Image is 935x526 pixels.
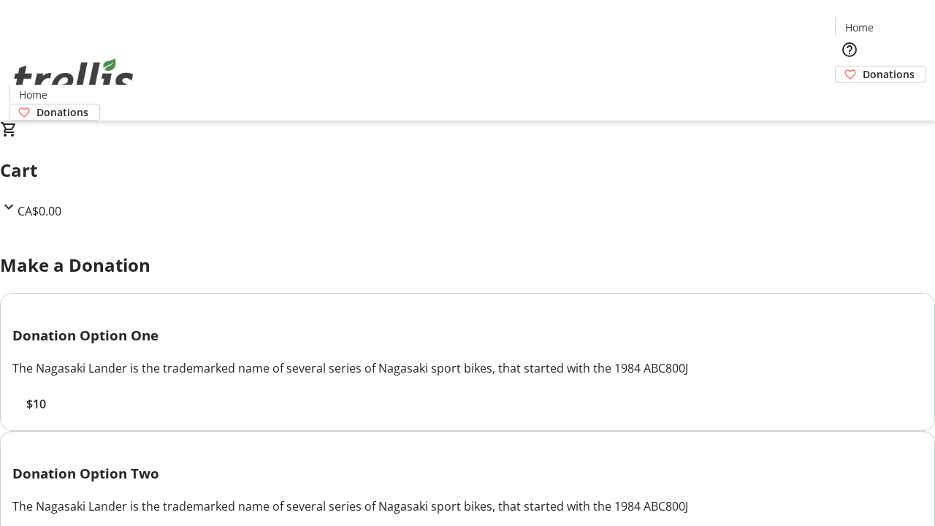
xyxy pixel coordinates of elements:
span: Home [19,87,47,102]
a: Donations [835,66,926,83]
span: Donations [863,66,915,82]
span: $10 [26,395,46,413]
a: Home [836,20,882,35]
h3: Donation Option One [12,325,923,346]
a: Home [9,87,56,102]
img: Orient E2E Organization snFSWMUpU5's Logo [9,42,139,115]
a: Donations [9,104,100,121]
span: Home [845,20,874,35]
div: The Nagasaki Lander is the trademarked name of several series of Nagasaki sport bikes, that start... [12,498,923,515]
div: The Nagasaki Lander is the trademarked name of several series of Nagasaki sport bikes, that start... [12,359,923,377]
span: CA$0.00 [18,203,61,219]
button: Cart [835,83,864,112]
button: $10 [12,395,59,413]
h3: Donation Option Two [12,463,923,484]
button: Help [835,35,864,64]
span: Donations [37,104,88,120]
